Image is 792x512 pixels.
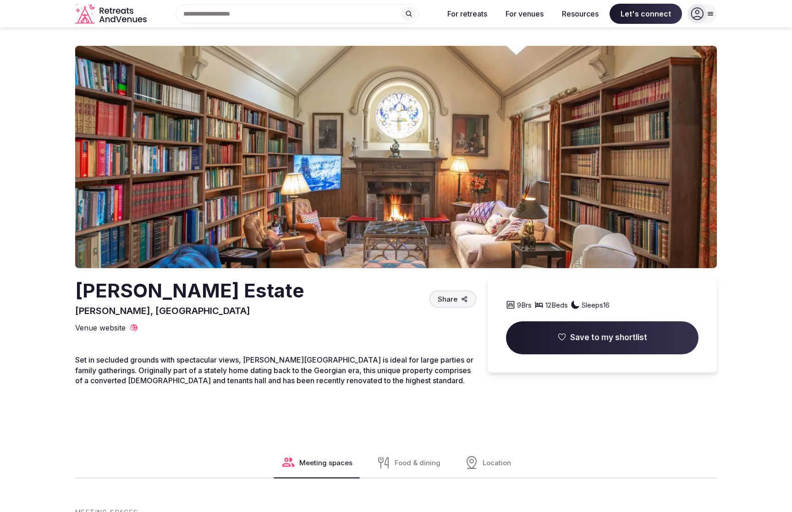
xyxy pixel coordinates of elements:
[75,4,148,24] a: Visit the homepage
[395,458,440,468] span: Food & dining
[429,290,477,308] button: Share
[498,4,551,24] button: For venues
[483,458,511,468] span: Location
[75,323,126,333] span: Venue website
[545,300,568,310] span: 12 Beds
[75,46,717,268] img: Venue cover photo
[75,323,138,333] a: Venue website
[75,355,473,385] span: Set in secluded grounds with spectacular views, [PERSON_NAME][GEOGRAPHIC_DATA] is ideal for large...
[570,332,647,343] span: Save to my shortlist
[438,294,457,304] span: Share
[299,458,352,468] span: Meeting spaces
[582,300,610,310] span: Sleeps 16
[555,4,606,24] button: Resources
[75,305,250,316] span: [PERSON_NAME], [GEOGRAPHIC_DATA]
[75,4,148,24] svg: Retreats and Venues company logo
[517,300,532,310] span: 9 Brs
[75,277,304,304] h2: [PERSON_NAME] Estate
[610,4,682,24] span: Let's connect
[440,4,495,24] button: For retreats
